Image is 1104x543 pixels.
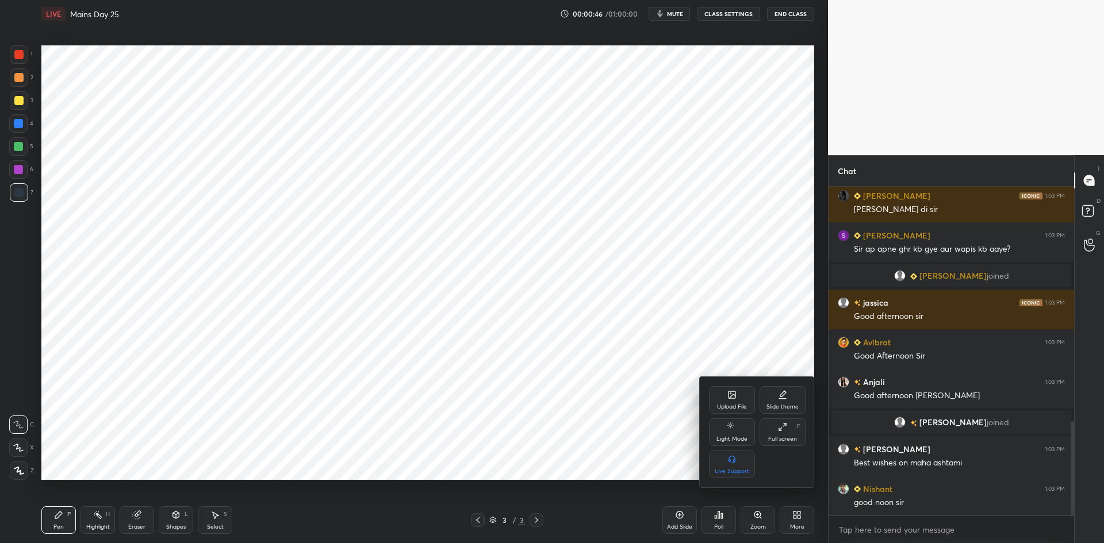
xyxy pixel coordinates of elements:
div: F [797,423,800,429]
div: Upload File [717,404,747,410]
div: Light Mode [716,436,747,442]
div: Full screen [768,436,797,442]
div: Slide theme [766,404,799,410]
div: Live Support [715,468,749,474]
